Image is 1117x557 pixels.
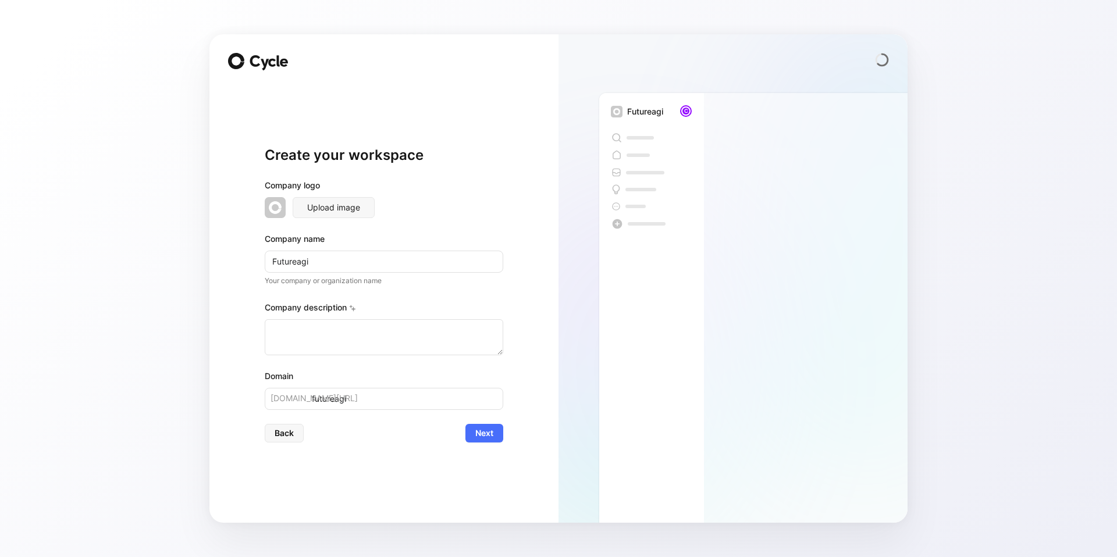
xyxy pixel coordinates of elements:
[293,197,375,218] button: Upload image
[475,426,493,440] span: Next
[265,369,503,383] div: Domain
[265,251,503,273] input: Example
[265,197,286,218] img: workspace-default-logo-wX5zAyuM.png
[275,426,294,440] span: Back
[265,301,503,319] div: Company description
[265,275,503,287] p: Your company or organization name
[627,105,663,119] div: Futureagi
[265,232,503,246] div: Company name
[681,106,691,116] div: C
[271,391,358,405] span: [DOMAIN_NAME][URL]
[265,178,503,197] div: Company logo
[465,424,503,442] button: Next
[611,106,622,117] img: workspace-default-logo-wX5zAyuM.png
[307,201,360,215] span: Upload image
[265,146,503,165] h1: Create your workspace
[265,424,304,442] button: Back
